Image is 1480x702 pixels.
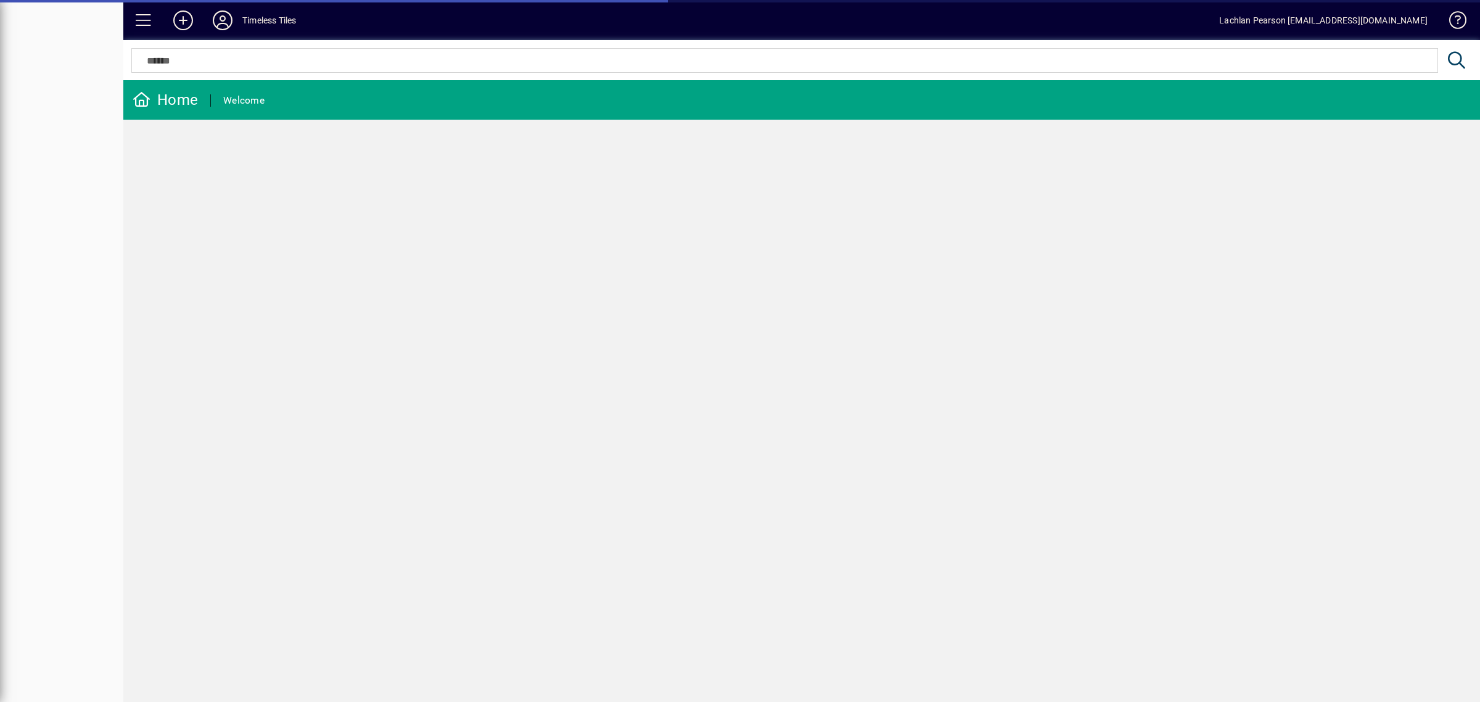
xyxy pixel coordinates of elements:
[223,91,265,110] div: Welcome
[203,9,242,31] button: Profile
[1440,2,1465,43] a: Knowledge Base
[1219,10,1428,30] div: Lachlan Pearson [EMAIL_ADDRESS][DOMAIN_NAME]
[133,90,198,110] div: Home
[242,10,296,30] div: Timeless Tiles
[163,9,203,31] button: Add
